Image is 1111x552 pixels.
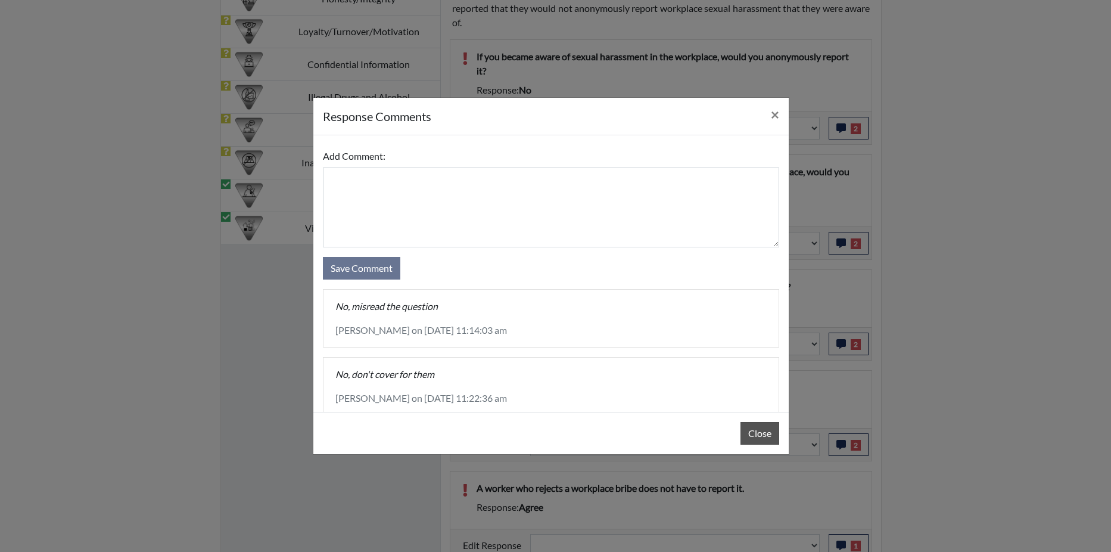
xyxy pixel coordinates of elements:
[323,257,400,280] button: Save Comment
[335,367,767,382] p: No, don't cover for them
[323,107,431,125] h5: response Comments
[335,299,767,314] p: No, misread the question
[761,98,789,131] button: Close
[323,145,385,168] label: Add Comment:
[771,106,779,123] span: ×
[740,422,779,445] button: Close
[335,391,767,405] p: [PERSON_NAME] on [DATE] 11:22:36 am
[335,323,767,337] p: [PERSON_NAME] on [DATE] 11:14:03 am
